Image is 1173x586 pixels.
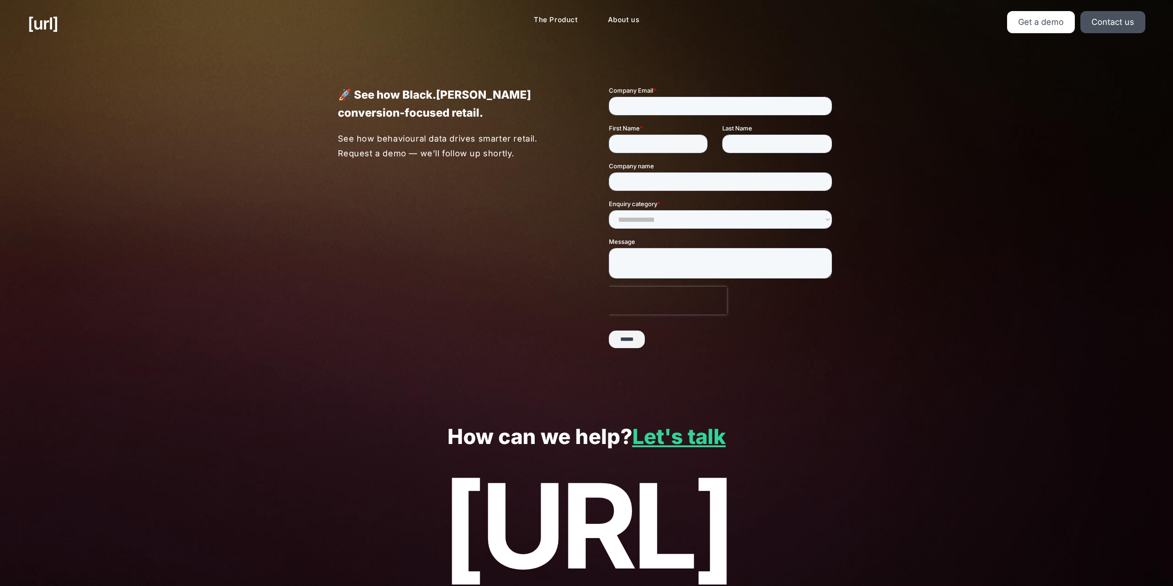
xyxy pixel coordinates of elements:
[67,425,1107,449] p: How can we help?
[632,424,726,449] a: Let's talk
[1007,11,1075,33] a: Get a demo
[609,86,836,364] iframe: Form 1
[601,11,647,29] a: About us
[28,11,58,36] a: [URL]
[526,11,585,29] a: The Product
[338,86,565,122] p: 🚀 See how Black.[PERSON_NAME] conversion-focused retail.
[1080,11,1145,33] a: Contact us
[338,131,565,160] p: See how behavioural data drives smarter retail. Request a demo — we’ll follow up shortly.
